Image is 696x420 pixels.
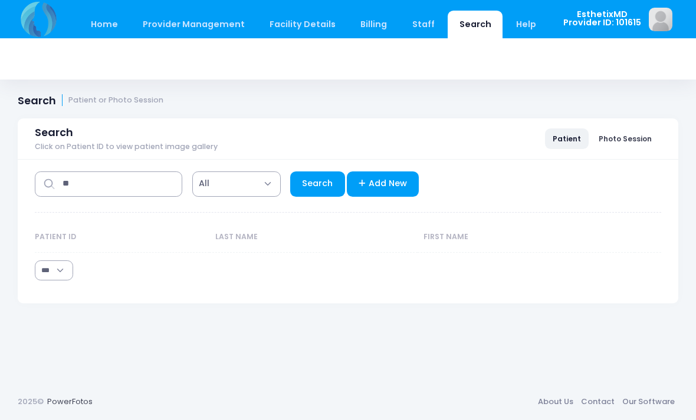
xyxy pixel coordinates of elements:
[18,94,163,107] h1: Search
[618,391,678,412] a: Our Software
[35,143,218,151] span: Click on Patient ID to view patient image gallery
[131,11,256,38] a: Provider Management
[591,128,659,148] a: Photo Session
[18,396,44,407] span: 2025©
[47,396,93,407] a: PowerFotos
[258,11,347,38] a: Facility Details
[35,222,209,253] th: Patient ID
[79,11,129,38] a: Home
[545,128,589,148] a: Patient
[192,171,281,197] span: All
[290,171,345,197] a: Search
[68,96,163,105] small: Patient or Photo Session
[349,11,399,38] a: Billing
[35,126,73,138] span: Search
[649,8,672,31] img: image
[448,11,503,38] a: Search
[347,171,419,197] a: Add New
[534,391,577,412] a: About Us
[418,222,635,253] th: First Name
[505,11,548,38] a: Help
[563,10,641,27] span: EsthetixMD Provider ID: 101615
[199,177,209,190] span: All
[577,391,618,412] a: Contact
[209,222,418,253] th: Last Name
[400,11,446,38] a: Staff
